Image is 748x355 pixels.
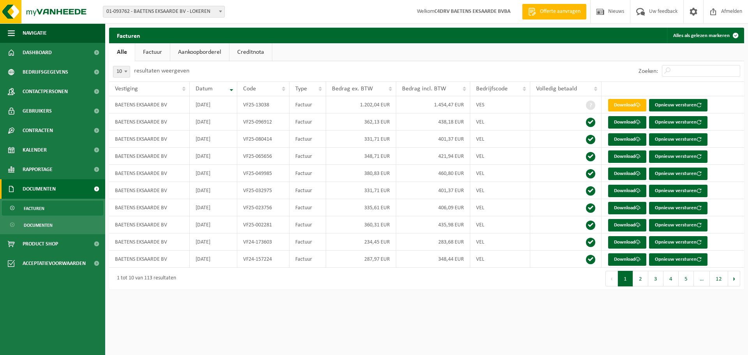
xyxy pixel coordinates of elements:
a: Documenten [2,217,103,232]
span: Bedrag incl. BTW [402,86,446,92]
div: 1 tot 10 van 113 resultaten [113,272,176,286]
span: Volledig betaald [536,86,577,92]
span: Vestiging [115,86,138,92]
span: Code [243,86,256,92]
td: 421,94 EUR [396,148,470,165]
td: VEL [470,165,530,182]
td: VF24-157224 [237,251,289,268]
span: 10 [113,66,130,77]
span: Acceptatievoorwaarden [23,254,86,273]
td: 331,71 EUR [326,182,396,199]
button: Previous [605,271,618,286]
td: 331,71 EUR [326,131,396,148]
iframe: chat widget [4,338,130,355]
span: Contactpersonen [23,82,68,101]
span: 01-093762 - BAETENS EKSAARDE BV - LOKEREN [103,6,224,17]
td: VF25-002281 [237,216,289,233]
a: Facturen [2,201,103,215]
a: Download [608,253,646,266]
span: Gebruikers [23,101,52,121]
td: Factuur [289,251,326,268]
td: 234,45 EUR [326,233,396,251]
td: VF25-096912 [237,113,289,131]
td: BAETENS EKSAARDE BV [109,148,190,165]
td: 380,83 EUR [326,165,396,182]
span: Facturen [24,201,44,216]
a: Offerte aanvragen [522,4,586,19]
td: VEL [470,199,530,216]
button: 12 [710,271,728,286]
button: Opnieuw versturen [649,202,707,214]
button: Opnieuw versturen [649,150,707,163]
button: Alles als gelezen markeren [667,28,743,43]
td: 435,98 EUR [396,216,470,233]
td: BAETENS EKSAARDE BV [109,131,190,148]
span: Offerte aanvragen [538,8,582,16]
button: 2 [633,271,648,286]
td: Factuur [289,96,326,113]
td: 283,68 EUR [396,233,470,251]
td: VF25-023756 [237,199,289,216]
td: VEL [470,216,530,233]
td: BAETENS EKSAARDE BV [109,113,190,131]
a: Download [608,202,646,214]
td: Factuur [289,148,326,165]
td: Factuur [289,199,326,216]
button: Opnieuw versturen [649,236,707,249]
span: Bedrijfscode [476,86,508,92]
span: Kalender [23,140,47,160]
button: 1 [618,271,633,286]
span: Contracten [23,121,53,140]
td: BAETENS EKSAARDE BV [109,182,190,199]
span: Bedrag ex. BTW [332,86,373,92]
td: VEL [470,113,530,131]
button: Opnieuw versturen [649,116,707,129]
label: Zoeken: [639,68,658,74]
label: resultaten weergeven [134,68,189,74]
span: Bedrijfsgegevens [23,62,68,82]
td: VF25-13038 [237,96,289,113]
td: Factuur [289,131,326,148]
td: BAETENS EKSAARDE BV [109,251,190,268]
span: Documenten [23,179,56,199]
span: Rapportage [23,160,53,179]
button: Opnieuw versturen [649,219,707,231]
td: VF25-049985 [237,165,289,182]
td: [DATE] [190,113,237,131]
button: 5 [679,271,694,286]
td: [DATE] [190,96,237,113]
span: … [694,271,710,286]
td: [DATE] [190,233,237,251]
td: BAETENS EKSAARDE BV [109,199,190,216]
span: Dashboard [23,43,52,62]
a: Download [608,236,646,249]
td: 362,13 EUR [326,113,396,131]
td: VF25-032975 [237,182,289,199]
span: 01-093762 - BAETENS EKSAARDE BV - LOKEREN [103,6,225,18]
td: [DATE] [190,216,237,233]
td: 460,80 EUR [396,165,470,182]
span: Datum [196,86,213,92]
button: Opnieuw versturen [649,253,707,266]
strong: C4DRV BAETENS EKSAARDE BVBA [434,9,510,14]
td: VF25-080414 [237,131,289,148]
button: Opnieuw versturen [649,185,707,197]
a: Download [608,116,646,129]
span: Product Shop [23,234,58,254]
td: 1.202,04 EUR [326,96,396,113]
button: 3 [648,271,663,286]
td: [DATE] [190,182,237,199]
button: Next [728,271,740,286]
span: Type [295,86,307,92]
td: [DATE] [190,131,237,148]
a: Download [608,150,646,163]
td: Factuur [289,113,326,131]
button: 4 [663,271,679,286]
button: Opnieuw versturen [649,133,707,146]
a: Factuur [135,43,170,61]
td: Factuur [289,182,326,199]
td: VEL [470,182,530,199]
a: Download [608,185,646,197]
td: BAETENS EKSAARDE BV [109,233,190,251]
a: Download [608,219,646,231]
